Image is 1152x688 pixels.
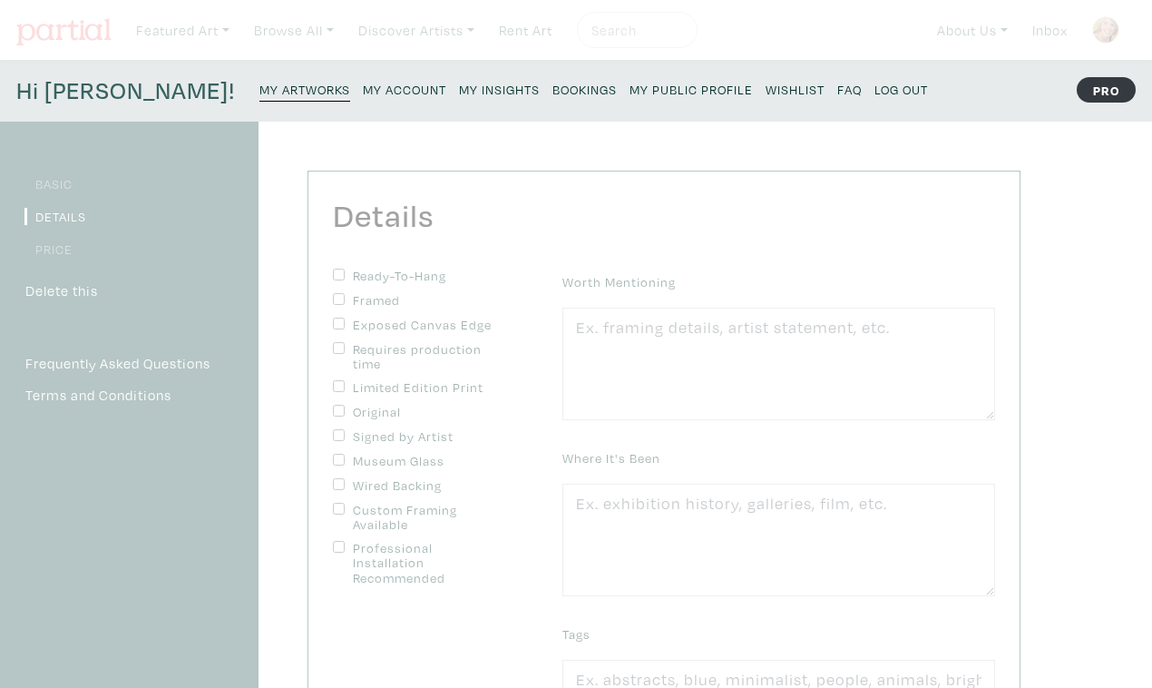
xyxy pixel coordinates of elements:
[353,405,504,420] label: Original
[353,503,504,533] label: Custom Framing Available
[1077,77,1136,103] strong: PRO
[630,76,753,101] a: My Public Profile
[590,19,680,42] input: Search
[562,624,591,644] label: Tags
[1092,16,1119,44] img: phpThumb.php
[24,352,234,376] a: Frequently Asked Questions
[363,76,446,101] a: My Account
[24,384,234,408] a: Terms and Conditions
[459,81,540,98] small: My Insights
[929,12,1016,49] a: About Us
[630,81,753,98] small: My Public Profile
[24,241,73,258] a: Price
[353,380,504,396] label: Limited Edition Print
[766,76,825,101] a: Wishlist
[259,81,350,98] small: My Artworks
[552,76,617,101] a: Bookings
[353,478,504,494] label: Wired Backing
[353,342,504,372] label: Requires production time
[562,448,660,468] label: Where It's Been
[24,280,99,303] button: Delete this
[562,272,676,292] label: Worth Mentioning
[459,76,540,101] a: My Insights
[259,76,350,102] a: My Artworks
[837,81,862,98] small: FAQ
[24,208,86,225] a: Details
[128,12,238,49] a: Featured Art
[552,81,617,98] small: Bookings
[350,12,483,49] a: Discover Artists
[363,81,446,98] small: My Account
[491,12,561,49] a: Rent Art
[16,76,235,105] h4: Hi [PERSON_NAME]!
[353,293,504,309] label: Framed
[353,541,504,586] label: Professional Installation Recommended
[24,175,73,192] a: Basic
[1024,12,1076,49] a: Inbox
[353,318,504,333] label: Exposed Canvas Edge
[353,269,504,284] label: Ready-To-Hang
[874,76,928,101] a: Log Out
[874,81,928,98] small: Log Out
[353,429,504,445] label: Signed by Artist
[837,76,862,101] a: FAQ
[353,454,504,469] label: Museum Glass
[246,12,342,49] a: Browse All
[333,196,434,235] h2: Details
[766,81,825,98] small: Wishlist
